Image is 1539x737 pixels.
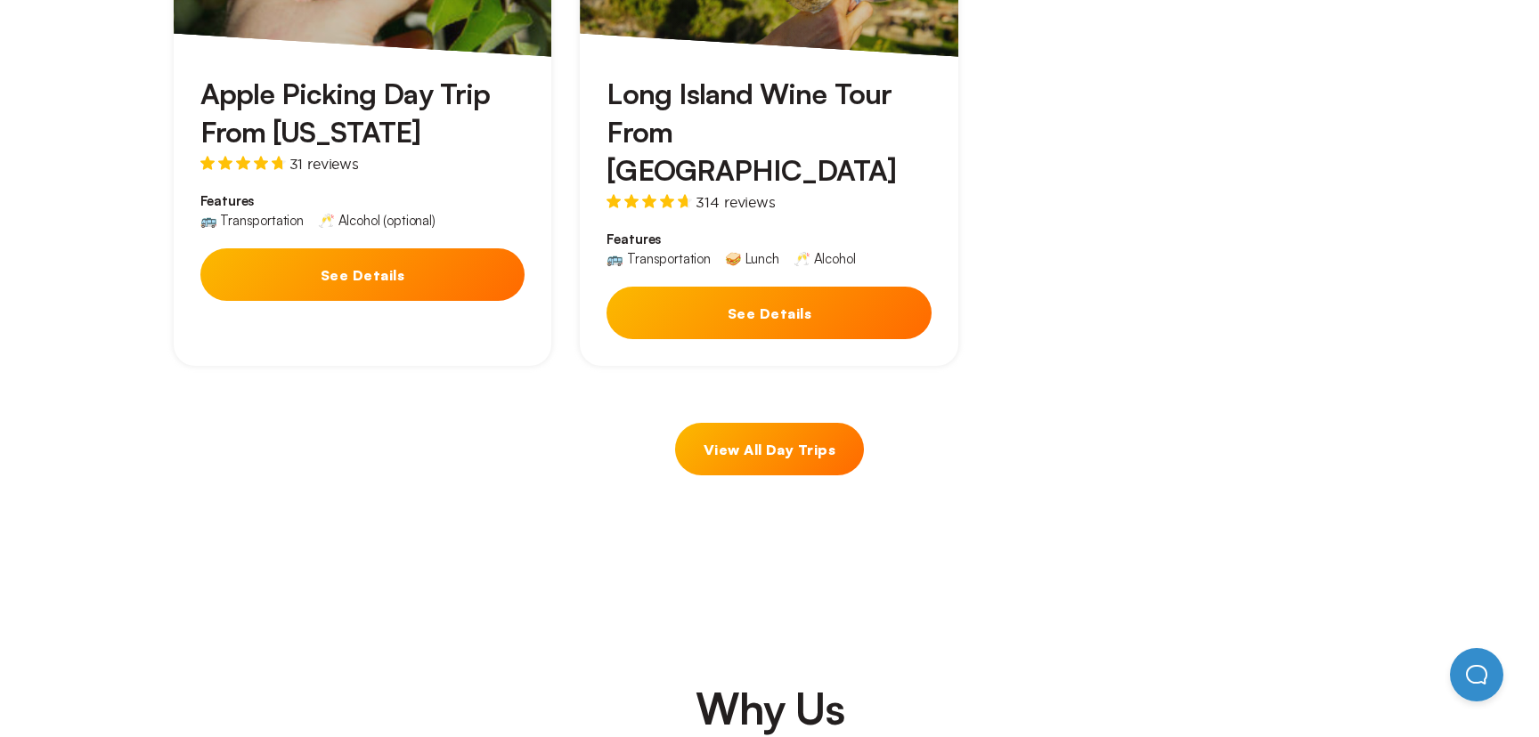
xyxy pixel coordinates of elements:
[607,75,932,190] h3: Long Island Wine Tour From [GEOGRAPHIC_DATA]
[794,252,856,265] div: 🥂 Alcohol
[200,214,304,227] div: 🚌 Transportation
[696,195,775,209] span: 314 reviews
[318,214,436,227] div: 🥂 Alcohol (optional)
[607,252,710,265] div: 🚌 Transportation
[200,192,525,210] span: Features
[1450,648,1503,701] iframe: Help Scout Beacon - Open
[696,682,843,735] span: Why Us
[675,423,864,475] a: View All Day Trips
[607,231,932,248] span: Features
[725,252,779,265] div: 🥪 Lunch
[200,75,525,151] h3: Apple Picking Day Trip From [US_STATE]
[289,157,359,171] span: 31 reviews
[200,248,525,301] button: See Details
[607,287,932,339] button: See Details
